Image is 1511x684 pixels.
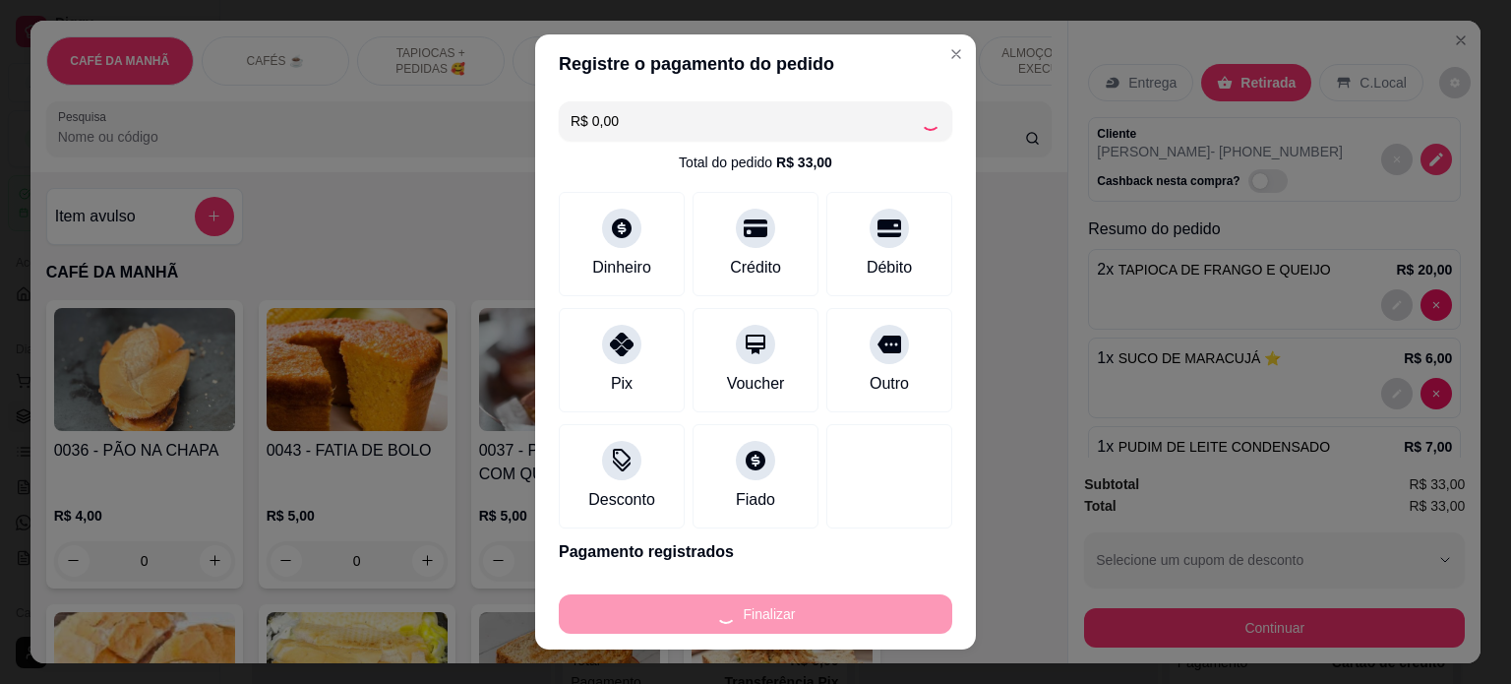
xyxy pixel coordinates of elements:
[870,372,909,396] div: Outro
[727,372,785,396] div: Voucher
[588,488,655,512] div: Desconto
[571,101,921,141] input: Ex.: hambúrguer de cordeiro
[611,372,633,396] div: Pix
[730,256,781,280] div: Crédito
[679,153,832,172] div: Total do pedido
[559,540,952,564] p: Pagamento registrados
[736,488,775,512] div: Fiado
[867,256,912,280] div: Débito
[921,111,940,131] div: Loading
[776,153,832,172] div: R$ 33,00
[535,34,976,93] header: Registre o pagamento do pedido
[940,38,972,70] button: Close
[592,256,651,280] div: Dinheiro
